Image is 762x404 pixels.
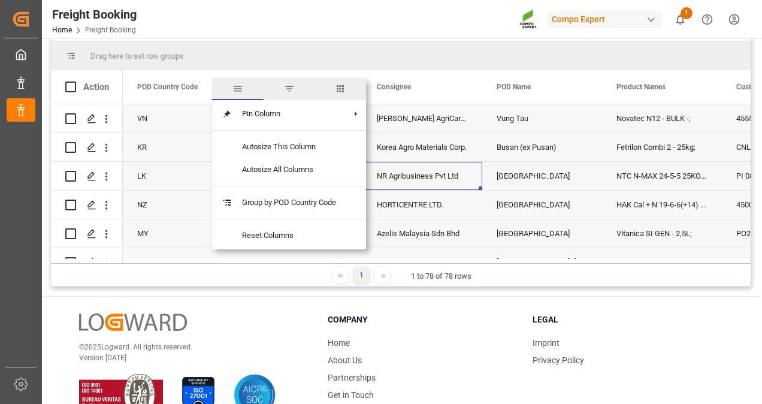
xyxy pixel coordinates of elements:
[602,133,722,161] div: Fetrilon Combi 2 - 25kg;
[362,219,482,248] div: Azelis Malaysia Sdn Bhd
[79,342,298,352] p: © 2025 Logward. All rights reserved.
[232,102,346,125] span: Pin Column
[362,248,482,276] div: Azelis Malaysia Sdn Bhd
[602,191,722,219] div: HAK Cal + N 19-6-6(+14) 25kg (x42) WW;HAK Cal + NPK [DATE](+15) 25Kg (x42) WW;
[362,104,482,132] div: [PERSON_NAME] AgriCare [GEOGRAPHIC_DATA]
[328,373,376,382] a: Partnerships
[123,133,243,161] div: KR
[328,390,374,400] a: Get in Touch
[232,135,346,158] span: Autosize This Column
[533,338,560,348] a: Imprint
[315,79,366,100] span: columns
[482,133,602,161] div: Busan (ex Pusan)
[533,355,584,365] a: Privacy Policy
[602,162,722,190] div: NTC N-MAX 24-5-5 25KG (x42) INT;
[519,9,539,30] img: Screenshot%202023-09-29%20at%2010.02.21.png_1712312052.png
[232,158,346,181] span: Autosize All Columns
[51,133,123,162] div: Press SPACE to select this row.
[667,6,694,33] button: show 1 new notifications
[362,162,482,190] div: NR Agribusiness Pvt Ltd
[123,219,243,248] div: MY
[533,313,722,326] h3: Legal
[482,162,602,190] div: [GEOGRAPHIC_DATA]
[52,26,72,34] a: Home
[51,248,123,277] div: Press SPACE to select this row.
[212,79,264,100] span: general
[497,83,531,91] span: POD Name
[123,104,243,132] div: VN
[137,83,198,91] span: POD Country Code
[362,191,482,219] div: HORTICENTRE LTD.
[328,355,362,365] a: About Us
[377,83,411,91] span: Consignee
[90,52,184,61] span: Drag here to set row groups
[79,313,187,331] img: Logward Logo
[354,268,369,283] div: 1
[681,7,693,19] span: 1
[264,79,315,100] span: filter
[232,224,346,247] span: Reset Columns
[547,8,667,31] button: Compo Expert
[411,270,471,282] div: 1 to 78 of 78 rows
[482,248,602,276] div: [GEOGRAPHIC_DATA] ([GEOGRAPHIC_DATA])
[328,313,518,326] h3: Company
[602,219,722,248] div: Vitanica SI GEN - 2,5L;
[123,162,243,190] div: LK
[547,11,662,28] div: Compo Expert
[482,219,602,248] div: [GEOGRAPHIC_DATA]
[232,191,346,214] span: Group by POD Country Code
[482,191,602,219] div: [GEOGRAPHIC_DATA]
[51,104,123,133] div: Press SPACE to select this row.
[602,104,722,132] div: Novatec N12 - BULK -;
[602,248,722,276] div: VITA Si 6x2,5L (x48) GR;
[123,191,243,219] div: NZ
[51,162,123,191] div: Press SPACE to select this row.
[79,352,298,363] p: Version [DATE]
[694,6,721,33] button: Help Center
[482,104,602,132] div: Vung Tau
[328,338,350,348] a: Home
[616,83,666,91] span: Product Names
[52,5,137,23] div: Freight Booking
[123,248,243,276] div: MY
[83,82,109,92] div: Action
[362,133,482,161] div: Korea Agro Materials Corp.
[51,191,123,219] div: Press SPACE to select this row.
[51,219,123,248] div: Press SPACE to select this row.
